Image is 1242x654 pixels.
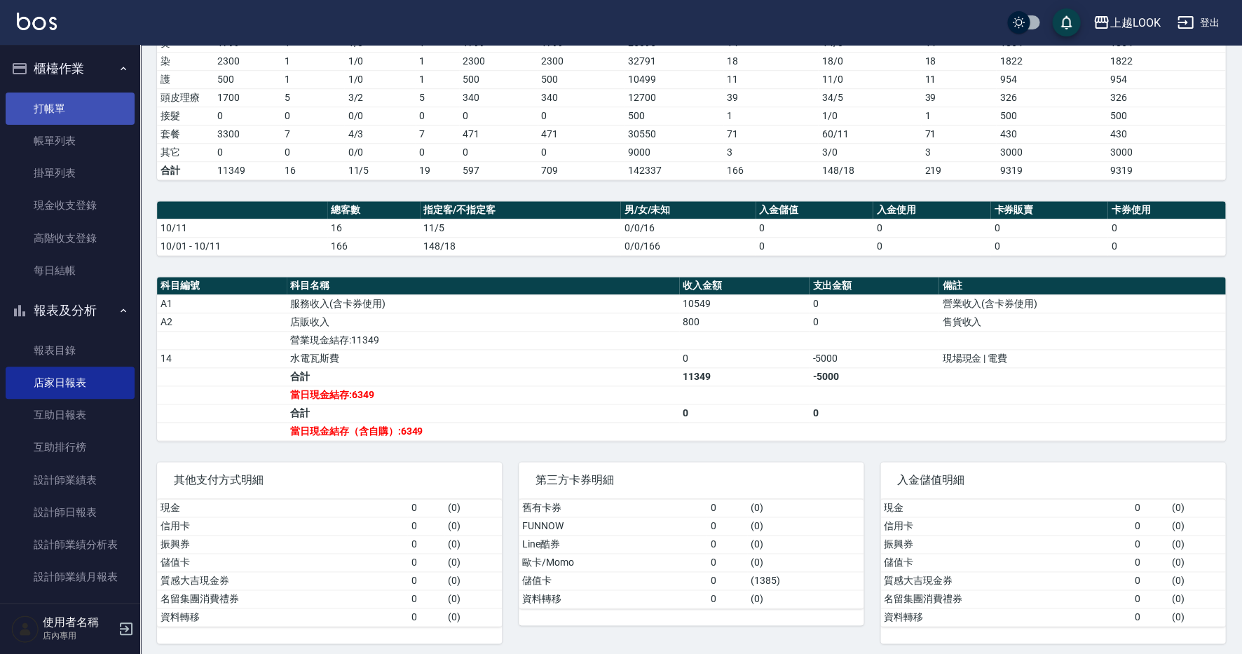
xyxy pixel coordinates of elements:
td: ( 0 ) [444,571,502,590]
td: 2300 [459,52,538,70]
a: 設計師業績表 [6,464,135,496]
td: 0 [407,608,444,626]
td: ( 0 ) [1168,590,1225,608]
td: 0 [214,107,280,125]
td: 質感大吉現金券 [157,571,407,590]
button: 櫃檯作業 [6,50,135,87]
td: 1 [921,107,996,125]
td: 店販收入 [287,313,679,331]
td: 信用卡 [157,517,407,535]
td: 舊有卡券 [519,499,707,517]
td: ( 0 ) [444,590,502,608]
td: 471 [538,125,625,143]
td: 0 [1131,499,1168,517]
th: 卡券使用 [1107,201,1225,219]
td: 0 [873,237,990,255]
td: ( 0 ) [747,590,864,608]
td: 0 [407,553,444,571]
td: 18 / 0 [818,52,921,70]
td: 148/18 [420,237,621,255]
td: 0 [1131,608,1168,626]
td: 0 [281,107,345,125]
img: Person [11,615,39,643]
td: 9319 [1107,161,1225,179]
td: 166 [327,237,420,255]
td: 148/18 [818,161,921,179]
td: 當日現金結存:6349 [287,386,679,404]
td: 219 [921,161,996,179]
td: 0 [416,143,459,161]
td: ( 0 ) [444,608,502,626]
td: 11 / 0 [818,70,921,88]
td: 0 [873,219,990,237]
td: 340 [459,88,538,107]
td: 0 [407,517,444,535]
td: 0 [990,237,1108,255]
td: 10/11 [157,219,327,237]
table: a dense table [519,499,864,608]
td: 3 [723,143,819,161]
td: 3000 [1107,143,1225,161]
span: 第三方卡券明細 [535,473,847,487]
td: 0 [1107,237,1225,255]
td: ( 0 ) [1168,517,1225,535]
td: 0 [214,143,280,161]
th: 男/女/未知 [620,201,756,219]
td: 0/0/166 [620,237,756,255]
td: 10499 [625,70,723,88]
td: 1 / 0 [344,70,415,88]
td: 名留集團消費禮券 [880,590,1131,608]
td: 500 [459,70,538,88]
td: 振興券 [157,535,407,553]
td: 0 [459,143,538,161]
td: 0 / 0 [344,107,415,125]
a: 店家日報表 [6,367,135,399]
p: 店內專用 [43,629,114,642]
td: 500 [538,70,625,88]
td: 0 [707,590,747,608]
button: save [1052,8,1080,36]
td: 振興券 [880,535,1131,553]
td: 0 [1107,219,1225,237]
td: 信用卡 [880,517,1131,535]
td: 2300 [538,52,625,70]
td: 資料轉移 [519,590,707,608]
td: 0 [407,499,444,517]
td: 30550 [625,125,723,143]
td: 3000 [996,143,1106,161]
td: 3300 [214,125,280,143]
td: 34 / 5 [818,88,921,107]
a: 高階收支登錄 [6,222,135,254]
td: 11349 [679,367,809,386]
a: 報表目錄 [6,334,135,367]
td: 10/01 - 10/11 [157,237,327,255]
td: 500 [1107,107,1225,125]
th: 科目編號 [157,277,287,295]
td: 0 [538,107,625,125]
td: FUNNOW [519,517,707,535]
td: 71 [921,125,996,143]
td: 0 [679,404,809,422]
td: ( 0 ) [1168,535,1225,553]
td: 營業收入(含卡券使用) [939,294,1225,313]
td: 1 / 0 [818,107,921,125]
td: 5 [416,88,459,107]
td: 歐卡/Momo [519,553,707,571]
td: 0 [756,219,873,237]
td: 326 [996,88,1106,107]
td: 0 [756,237,873,255]
th: 支出金額 [809,277,939,295]
td: 0 [990,219,1108,237]
td: 500 [996,107,1106,125]
td: 頭皮理療 [157,88,214,107]
th: 卡券販賣 [990,201,1108,219]
td: ( 0 ) [747,517,864,535]
td: 染 [157,52,214,70]
td: 0 [1131,535,1168,553]
td: 12700 [625,88,723,107]
td: 7 [281,125,345,143]
td: 11/5 [420,219,621,237]
td: 500 [214,70,280,88]
td: 340 [538,88,625,107]
td: -5000 [809,349,939,367]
